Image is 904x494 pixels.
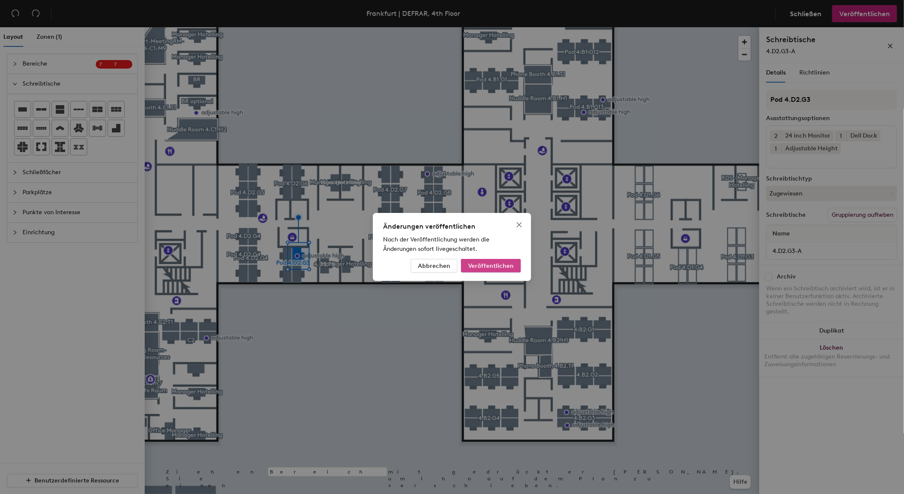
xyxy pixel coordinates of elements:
[418,262,450,270] span: Abbrechen
[468,262,514,270] span: Veröffentlichen
[512,221,526,228] span: Close
[383,236,489,253] span: Nach der Veröffentlichung werden die Änderungen sofort livegeschaltet.
[516,221,523,228] span: close
[461,259,521,273] button: Veröffentlichen
[512,218,526,232] button: Close
[383,221,521,232] div: Änderungen veröffentlichen
[411,259,458,273] button: Abbrechen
